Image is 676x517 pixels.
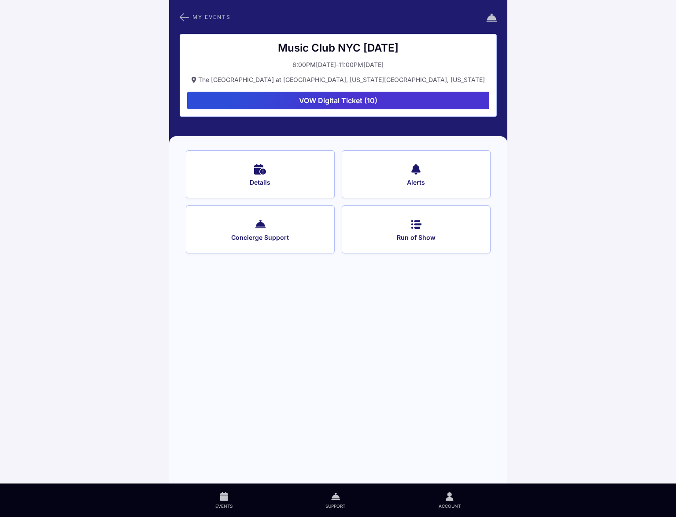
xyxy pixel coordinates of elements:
button: Details [186,150,335,198]
button: My Events [180,11,231,23]
span: Events [215,503,233,509]
button: The [GEOGRAPHIC_DATA] at [GEOGRAPHIC_DATA], [US_STATE][GEOGRAPHIC_DATA], [US_STATE] [187,75,489,85]
span: My Events [192,15,231,19]
div: 11:00PM[DATE] [339,60,384,70]
span: Details [198,179,323,186]
button: Alerts [342,150,491,198]
button: Run of Show [342,205,491,253]
div: 6:00PM[DATE] [292,60,336,70]
span: Support [325,503,345,509]
a: Account [392,484,507,517]
a: Support [279,484,392,517]
span: Alerts [354,179,479,186]
div: Music Club NYC [DATE] [187,41,489,55]
button: 6:00PM[DATE]-11:00PM[DATE] [187,60,489,70]
button: Concierge Support [186,205,335,253]
span: Account [439,503,461,509]
span: Concierge Support [198,234,323,242]
span: The [GEOGRAPHIC_DATA] at [GEOGRAPHIC_DATA], [US_STATE][GEOGRAPHIC_DATA], [US_STATE] [198,76,485,83]
span: Run of Show [354,234,479,242]
a: Events [169,484,279,517]
button: VOW Digital Ticket (10) [187,92,489,109]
